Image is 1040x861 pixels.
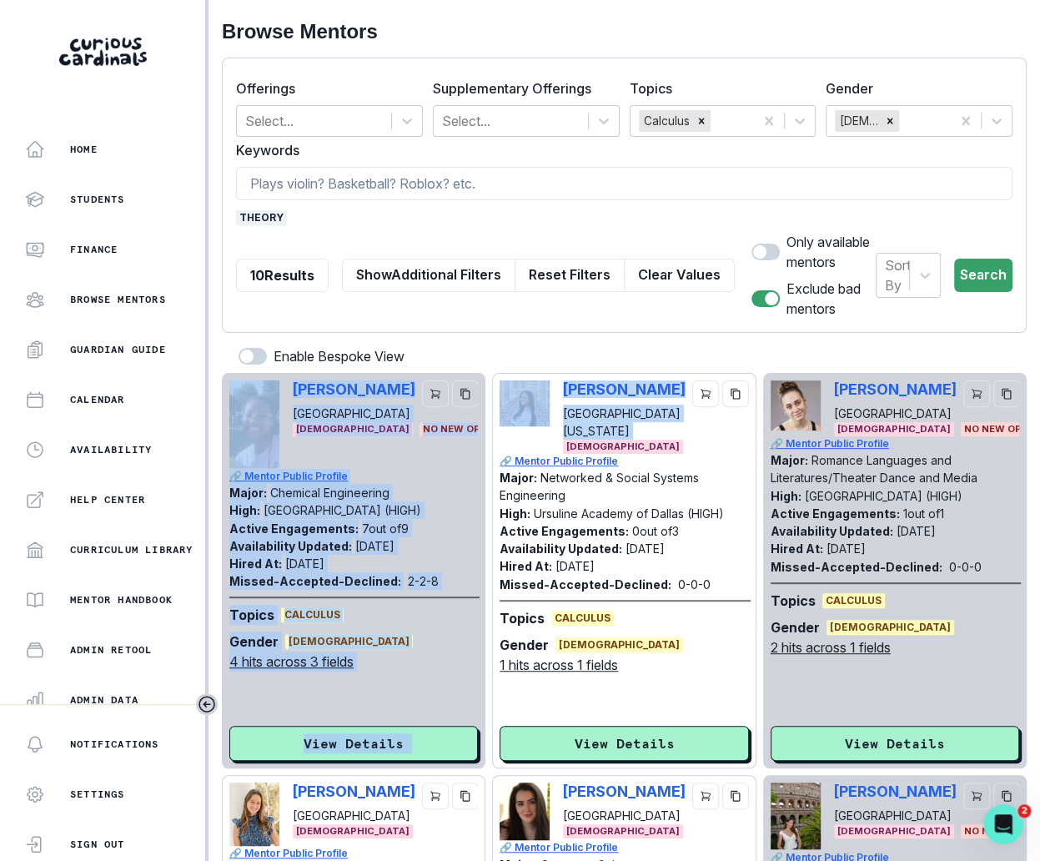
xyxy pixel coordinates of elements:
p: [DATE] [826,541,866,556]
a: 🔗 Mentor Public Profile [771,436,1021,451]
p: 10 Results [250,265,314,285]
p: [DATE] [355,539,394,553]
button: View Details [229,726,478,761]
input: Plays violin? Basketball? Roblox? etc. [236,167,1012,200]
button: cart [692,380,719,407]
button: copy [722,380,749,407]
a: 🔗 Mentor Public Profile [500,840,750,855]
p: Major: [229,486,267,500]
p: Enable Bespoke View [274,346,404,366]
p: Missed-Accepted-Declined: [771,558,942,576]
span: [DEMOGRAPHIC_DATA] [555,637,683,652]
p: [GEOGRAPHIC_DATA] [293,807,415,824]
p: Missed-Accepted-Declined: [500,576,671,593]
p: 🔗 Mentor Public Profile [229,469,480,484]
img: Curious Cardinals Logo [59,38,147,66]
p: High: [229,503,260,517]
span: [DEMOGRAPHIC_DATA] [293,824,413,838]
iframe: Intercom live chat [983,804,1023,844]
span: [DEMOGRAPHIC_DATA] [826,620,954,635]
p: Curriculum Library [70,543,193,556]
label: Keywords [236,140,1002,160]
img: Picture of Simona Hausleitner [771,783,821,849]
label: Offerings [236,78,413,98]
span: Calculus [281,607,344,622]
button: cart [422,783,449,809]
p: Availability [70,443,152,456]
span: [DEMOGRAPHIC_DATA] [834,422,954,436]
p: Only available mentors [786,232,876,272]
p: 7 out of 9 [362,521,409,536]
label: Supplementary Offerings [433,78,610,98]
p: [PERSON_NAME] [834,783,957,800]
p: [GEOGRAPHIC_DATA][US_STATE] [563,405,686,440]
button: View Details [500,726,748,761]
p: [PERSON_NAME] [293,380,415,398]
button: copy [452,783,479,809]
button: copy [722,783,749,809]
p: Availability Updated: [500,541,622,556]
p: [GEOGRAPHIC_DATA] [834,807,957,824]
label: Topics [630,78,806,98]
p: [PERSON_NAME] [834,380,957,398]
p: High: [771,489,801,503]
p: Availability Updated: [229,539,352,553]
p: 0 - 0 - 0 [678,576,711,593]
p: 0 - 0 - 0 [949,558,982,576]
span: No New Opps [961,422,1038,436]
p: [GEOGRAPHIC_DATA] (HIGH) [805,489,962,503]
p: Active Engagements: [500,524,629,538]
p: Ursuline Academy of Dallas (HIGH) [534,506,724,521]
button: Clear Values [624,259,735,292]
p: 2 - 2 - 8 [408,572,439,590]
button: View Details [771,726,1019,761]
img: Picture of Demi Fashemo [500,380,550,426]
span: [DEMOGRAPHIC_DATA] [563,440,683,454]
img: Picture of Nailah Donatto [229,380,279,469]
p: Active Engagements: [771,506,900,521]
button: copy [452,380,479,407]
span: [DEMOGRAPHIC_DATA] [293,422,413,436]
button: copy [993,783,1020,809]
p: Major: [771,453,808,467]
span: [DEMOGRAPHIC_DATA] [563,824,683,838]
button: cart [963,783,990,809]
span: theory [236,210,287,225]
a: 🔗 Mentor Public Profile [500,454,750,469]
p: Active Engagements: [229,521,359,536]
p: [GEOGRAPHIC_DATA] [834,405,957,422]
div: Calculus [639,110,692,132]
p: [DATE] [555,559,595,573]
p: 1 out of 1 [903,506,944,521]
p: Finance [70,243,118,256]
img: Picture of Laura Coe [771,380,821,430]
p: Hired At: [500,559,552,573]
p: Mentor Handbook [70,593,173,607]
p: [PERSON_NAME] [293,783,415,800]
p: [DATE] [897,524,936,538]
button: Toggle sidebar [196,693,218,715]
button: ShowAdditional Filters [342,259,515,292]
p: Chemical Engineering [270,486,389,500]
p: Help Center [70,493,145,506]
p: Topics [229,605,274,625]
p: Gender [229,632,279,652]
p: [GEOGRAPHIC_DATA] (HIGH) [264,503,421,517]
p: 0 out of 3 [632,524,679,538]
p: [PERSON_NAME] [563,783,686,800]
p: Gender [500,635,549,655]
span: No New Opps [961,824,1038,838]
p: Admin Retool [70,643,152,657]
p: [DATE] [285,556,324,571]
u: 1 hits across 1 fields [500,655,618,675]
button: cart [422,380,449,407]
button: copy [993,380,1020,407]
img: Picture of Anya Von Diessl [500,783,550,840]
span: Calculus [822,593,885,608]
button: cart [963,380,990,407]
p: Browse Mentors [70,293,166,306]
div: [DEMOGRAPHIC_DATA] [835,110,881,132]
